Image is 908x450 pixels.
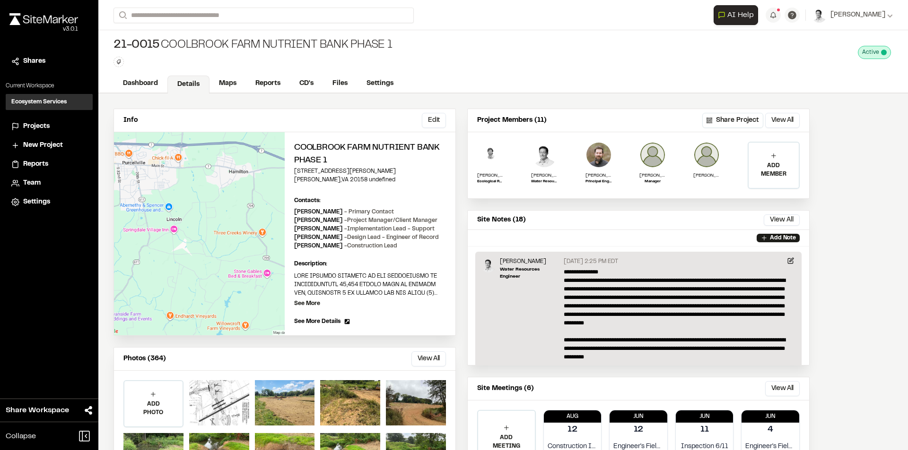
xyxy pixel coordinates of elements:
button: View All [411,351,446,366]
a: Projects [11,121,87,132]
p: Contacts: [294,196,321,205]
p: 4 [768,424,773,436]
a: Team [11,178,87,188]
span: Shares [23,56,45,67]
p: [PERSON_NAME] , VA 20158 undefined [294,176,446,184]
p: Principal Engineer [585,179,612,185]
div: Oh geez...please don't... [9,25,78,34]
p: Description: [294,260,446,268]
button: Search [113,8,131,23]
a: Reports [246,75,290,93]
img: Chris Sizemore [693,142,720,168]
p: LORE IPSUMDO SITAMETC AD ELI SEDDOEIUSMO TE INCIDIDUNTUTL 45,454 ETDOLO MAGN AL ENIMADM VEN, QUIS... [294,272,446,297]
a: Details [167,76,210,93]
span: [PERSON_NAME] [830,10,885,20]
p: Water Resources Engineer [531,179,558,185]
p: Add Note [770,234,796,242]
a: Settings [357,75,403,93]
span: - Project Manager/Client Manager [344,218,437,223]
p: [PERSON_NAME] [294,225,435,233]
a: Settings [11,197,87,207]
img: Alex Lucado [481,257,496,272]
span: - Design Lead - Engineer of Record [344,235,439,240]
img: Alex Lucado [531,142,558,168]
span: Settings [23,197,50,207]
p: [DATE] 2:25 PM EDT [564,257,618,266]
img: Jon Roller [639,142,666,168]
p: [PERSON_NAME] [639,172,666,179]
p: Jun [742,412,799,421]
p: [PERSON_NAME] [693,172,720,179]
p: [PERSON_NAME] [531,172,558,179]
p: Current Workspace [6,82,93,90]
img: rebrand.png [9,13,78,25]
p: ADD MEMBER [749,161,799,178]
span: - Implementation Lead - Support [344,227,435,231]
p: Jun [610,412,667,421]
span: New Project [23,140,63,151]
p: Jun [676,412,733,421]
button: [PERSON_NAME] [812,8,893,23]
p: Project Members (11) [477,115,547,126]
p: [PERSON_NAME] [294,208,394,216]
p: Site Notes (18) [477,215,526,225]
span: - Primary Contact [344,210,394,214]
button: Edit [422,113,446,128]
a: Dashboard [113,75,167,93]
p: 12 [567,424,577,436]
p: 11 [700,424,709,436]
span: AI Help [727,9,754,21]
p: [PERSON_NAME] [294,242,397,250]
button: View All [764,214,800,226]
a: CD's [290,75,323,93]
p: Photos (364) [123,354,166,364]
p: ADD PHOTO [124,400,183,417]
button: Edit Tags [113,57,124,67]
span: This project is active and counting against your active project count. [881,50,887,55]
p: Site Meetings (6) [477,383,534,394]
span: 21-0015 [113,38,159,53]
p: [PERSON_NAME] [477,172,504,179]
img: Kyle Ashmun [477,142,504,168]
h2: Coolbrook Farm Nutrient Bank Phase 1 [294,142,446,167]
p: Manager [639,179,666,185]
button: Share Project [702,113,763,128]
span: Collapse [6,431,36,442]
p: [PERSON_NAME] [294,216,437,225]
p: See More [294,299,320,308]
p: 12 [634,424,644,436]
span: See More Details [294,317,340,326]
p: [PERSON_NAME] [294,233,439,242]
span: Share Workspace [6,405,69,416]
div: Coolbrook Farm Nutrient Bank Phase 1 [113,38,393,53]
img: User [812,8,827,23]
p: [STREET_ADDRESS][PERSON_NAME] [294,167,446,176]
div: This project is active and counting against your active project count. [858,46,891,59]
a: Shares [11,56,87,67]
a: Maps [210,75,246,93]
p: [PERSON_NAME] [585,172,612,179]
p: [PERSON_NAME] [500,257,560,266]
a: New Project [11,140,87,151]
img: Kip Mumaw [585,142,612,168]
span: Team [23,178,41,188]
span: - Construction Lead [344,244,397,248]
p: Water Resources Engineer [500,266,560,280]
button: View All [765,113,800,128]
h3: Ecosystem Services [11,98,67,106]
span: Reports [23,159,48,170]
span: Projects [23,121,50,132]
a: Files [323,75,357,93]
button: Open AI Assistant [714,5,758,25]
div: Open AI Assistant [714,5,762,25]
a: Reports [11,159,87,170]
button: View All [765,381,800,396]
p: Aug [544,412,602,421]
p: Info [123,115,138,126]
p: Ecological Restoration Specialist [477,179,504,185]
span: Active [862,48,879,57]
